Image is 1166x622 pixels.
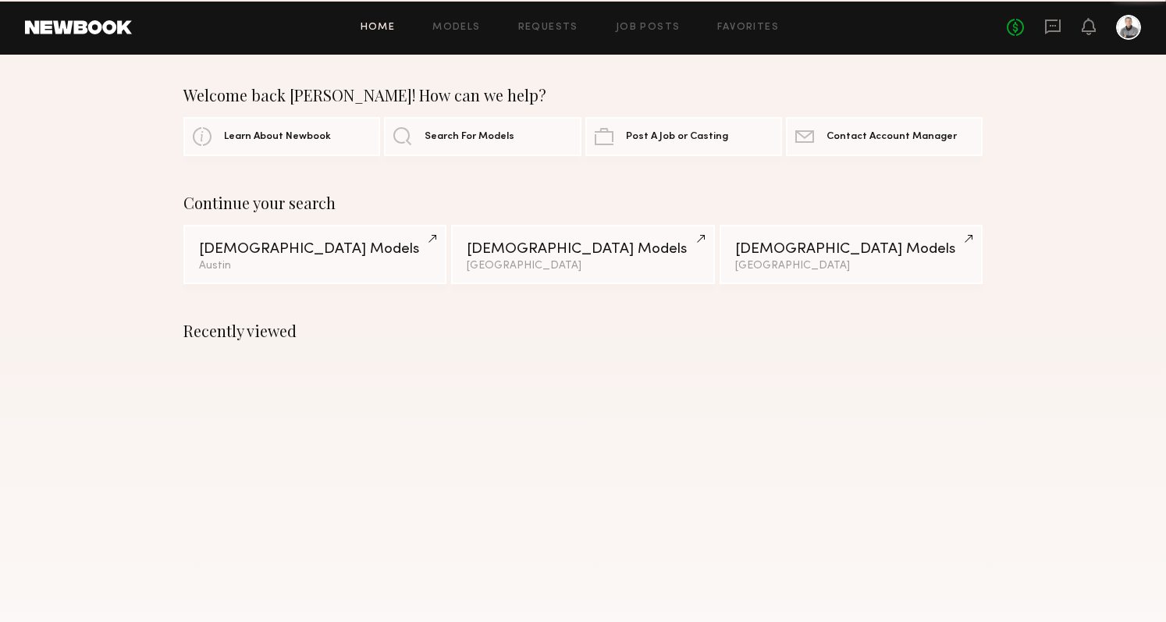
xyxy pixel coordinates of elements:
span: Post A Job or Casting [626,132,728,142]
div: [DEMOGRAPHIC_DATA] Models [199,242,431,257]
div: Welcome back [PERSON_NAME]! How can we help? [183,86,983,105]
a: Learn About Newbook [183,117,380,156]
a: Post A Job or Casting [585,117,782,156]
a: [DEMOGRAPHIC_DATA] Models[GEOGRAPHIC_DATA] [720,225,983,284]
div: [DEMOGRAPHIC_DATA] Models [467,242,699,257]
a: Search For Models [384,117,581,156]
div: Recently viewed [183,322,983,340]
div: Continue your search [183,194,983,212]
div: Austin [199,261,431,272]
div: [DEMOGRAPHIC_DATA] Models [735,242,967,257]
a: Requests [518,23,578,33]
a: Home [361,23,396,33]
span: Contact Account Manager [827,132,957,142]
a: Favorites [717,23,779,33]
a: Job Posts [616,23,681,33]
a: Contact Account Manager [786,117,983,156]
a: Models [432,23,480,33]
div: [GEOGRAPHIC_DATA] [467,261,699,272]
a: [DEMOGRAPHIC_DATA] ModelsAustin [183,225,446,284]
a: [DEMOGRAPHIC_DATA] Models[GEOGRAPHIC_DATA] [451,225,714,284]
span: Learn About Newbook [224,132,331,142]
div: [GEOGRAPHIC_DATA] [735,261,967,272]
span: Search For Models [425,132,514,142]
